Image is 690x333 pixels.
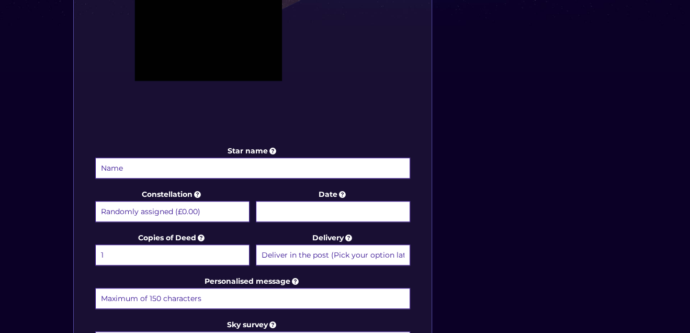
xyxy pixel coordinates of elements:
[95,201,250,222] select: Constellation
[95,275,411,310] label: Personalised message
[256,231,410,267] label: Delivery
[256,188,410,224] label: Date
[256,245,410,265] select: Delivery
[95,158,411,179] input: Star name
[256,201,410,222] input: Date
[95,231,250,267] label: Copies of Deed
[95,188,250,224] label: Constellation
[95,245,250,265] select: Copies of Deed
[227,320,278,329] a: Sky survey
[95,288,411,309] input: Personalised message
[95,145,411,180] label: Star name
